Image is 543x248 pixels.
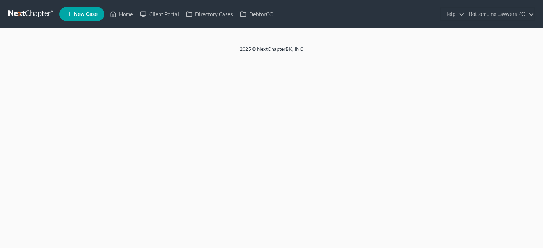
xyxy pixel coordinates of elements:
new-legal-case-button: New Case [59,7,104,21]
a: DebtorCC [237,8,276,20]
div: 2025 © NextChapterBK, INC [70,46,473,58]
a: Home [106,8,136,20]
a: Directory Cases [182,8,237,20]
a: Client Portal [136,8,182,20]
